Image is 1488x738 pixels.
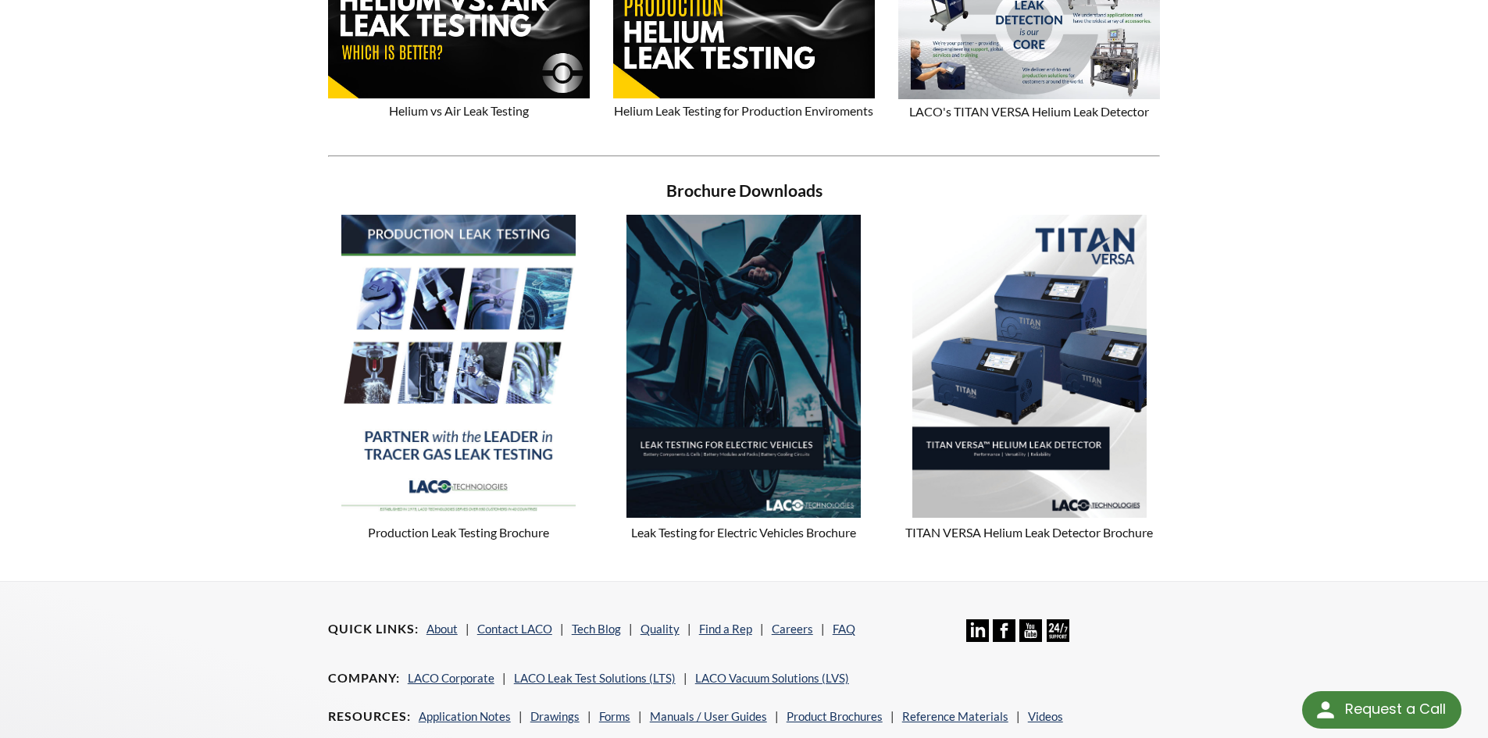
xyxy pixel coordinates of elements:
p: Leak Testing for Electric Vehicles Brochure [613,215,875,543]
img: PBLTS-TITAN_VERSA-B1.3.jpg [912,215,1147,518]
a: 24/7 Support [1047,630,1069,644]
a: Application Notes [419,709,511,723]
img: 24/7 Support Icon [1047,619,1069,642]
a: Manuals / User Guides [650,709,767,723]
a: Drawings [530,709,580,723]
a: Reference Materials [902,709,1008,723]
img: PBLTS-Production_Leak_Testing-A5.jpg [341,215,576,518]
div: Request a Call [1302,691,1461,729]
h4: Company [328,670,400,686]
a: LACO Leak Test Solutions (LTS) [514,671,676,685]
a: Contact LACO [477,622,552,636]
h4: Resources [328,708,411,725]
a: LACO Vacuum Solutions (LVS) [695,671,849,685]
p: Production Leak Testing Brochure [328,215,590,543]
a: Videos [1028,709,1063,723]
a: Product Brochures [787,709,883,723]
a: LACO Corporate [408,671,494,685]
a: Careers [772,622,813,636]
a: FAQ [833,622,855,636]
strong: Brochure Downloads [666,180,823,201]
p: TITAN VERSA Helium Leak Detector Brochure [898,215,1160,543]
div: Request a Call [1345,691,1446,727]
a: Quality [641,622,680,636]
img: round button [1313,697,1338,722]
a: Tech Blog [572,622,621,636]
a: Forms [599,709,630,723]
a: Find a Rep [699,622,752,636]
h4: Quick Links [328,621,419,637]
a: About [426,622,458,636]
img: PBLTS-Leak_Testing_for_Electric_Vehicles-A2.jpg [626,215,861,518]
